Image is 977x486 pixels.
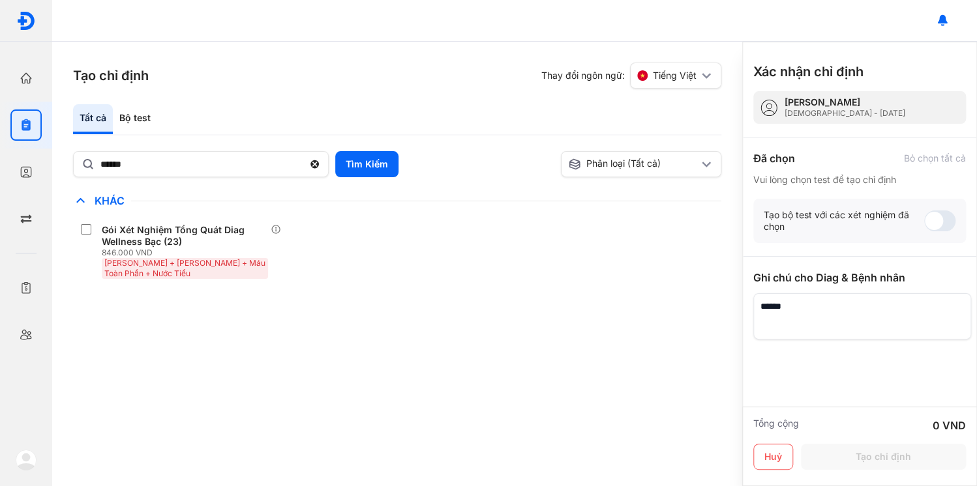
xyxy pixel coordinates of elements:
[753,174,966,186] div: Vui lòng chọn test để tạo chỉ định
[764,209,924,233] div: Tạo bộ test với các xét nghiệm đã chọn
[113,104,157,134] div: Bộ test
[904,152,966,164] div: Bỏ chọn tất cả
[88,194,131,207] span: Khác
[801,444,966,470] button: Tạo chỉ định
[16,11,36,31] img: logo
[753,150,795,166] div: Đã chọn
[933,418,966,433] div: 0 VND
[785,108,905,119] div: [DEMOGRAPHIC_DATA] - [DATE]
[73,66,149,85] h3: Tạo chỉ định
[335,151,398,177] button: Tìm Kiếm
[541,63,721,89] div: Thay đổi ngôn ngữ:
[102,224,265,248] div: Gói Xét Nghiệm Tổng Quát Diag Wellness Bạc (23)
[753,63,864,81] h3: Xác nhận chỉ định
[785,96,905,108] div: [PERSON_NAME]
[102,248,271,258] div: 846.000 VND
[16,450,37,470] img: logo
[753,444,793,470] button: Huỷ
[104,258,265,278] span: [PERSON_NAME] + [PERSON_NAME] + Máu Toàn Phần + Nước Tiểu
[753,270,966,285] div: Ghi chú cho Diag & Bệnh nhân
[753,418,799,433] div: Tổng cộng
[73,104,113,134] div: Tất cả
[653,70,697,81] span: Tiếng Việt
[568,158,699,171] div: Phân loại (Tất cả)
